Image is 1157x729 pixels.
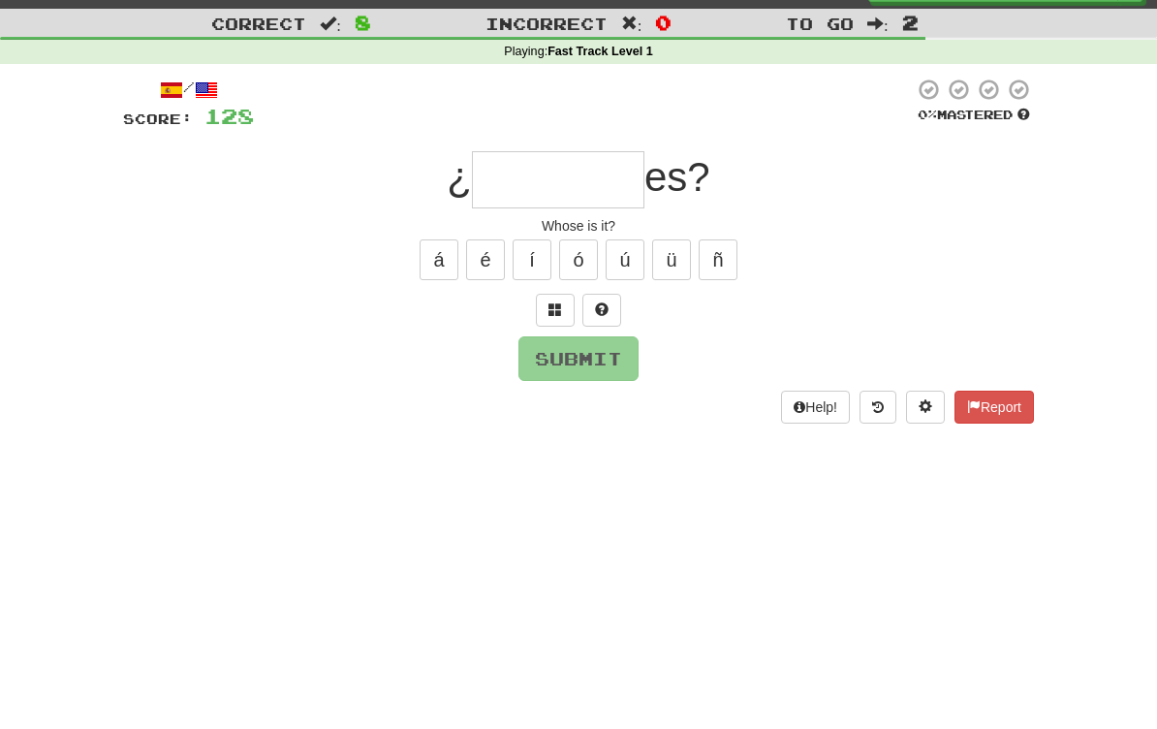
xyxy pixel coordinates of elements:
[914,117,1034,135] div: Mastered
[204,114,254,139] span: 128
[355,21,371,45] span: 8
[559,250,598,291] button: ó
[513,250,551,291] button: í
[123,227,1034,246] div: Whose is it?
[918,117,937,133] span: 0 %
[644,165,710,210] span: es?
[123,121,193,138] span: Score:
[954,401,1034,434] button: Report
[902,21,919,45] span: 2
[518,347,639,392] button: Submit
[786,24,854,44] span: To go
[447,165,472,210] span: ¿
[582,304,621,337] button: Single letter hint - you only get 1 per sentence and score half the points! alt+h
[211,24,306,44] span: Correct
[699,250,737,291] button: ñ
[781,401,850,434] button: Help!
[466,250,505,291] button: é
[123,88,254,112] div: /
[320,26,341,43] span: :
[536,304,575,337] button: Switch sentence to multiple choice alt+p
[621,26,642,43] span: :
[547,55,653,69] strong: Fast Track Level 1
[606,250,644,291] button: ú
[860,401,896,434] button: Round history (alt+y)
[867,26,889,43] span: :
[652,250,691,291] button: ü
[420,250,458,291] button: á
[485,24,608,44] span: Incorrect
[655,21,672,45] span: 0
